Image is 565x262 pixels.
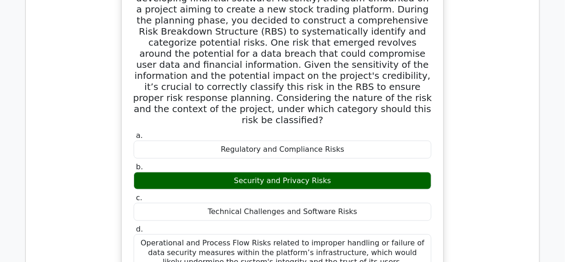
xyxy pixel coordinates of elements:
[136,193,142,202] span: c.
[134,203,431,221] div: Technical Challenges and Software Risks
[136,131,143,140] span: a.
[136,225,143,233] span: d.
[134,141,431,159] div: Regulatory and Compliance Risks
[134,172,431,190] div: Security and Privacy Risks
[136,162,143,171] span: b.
